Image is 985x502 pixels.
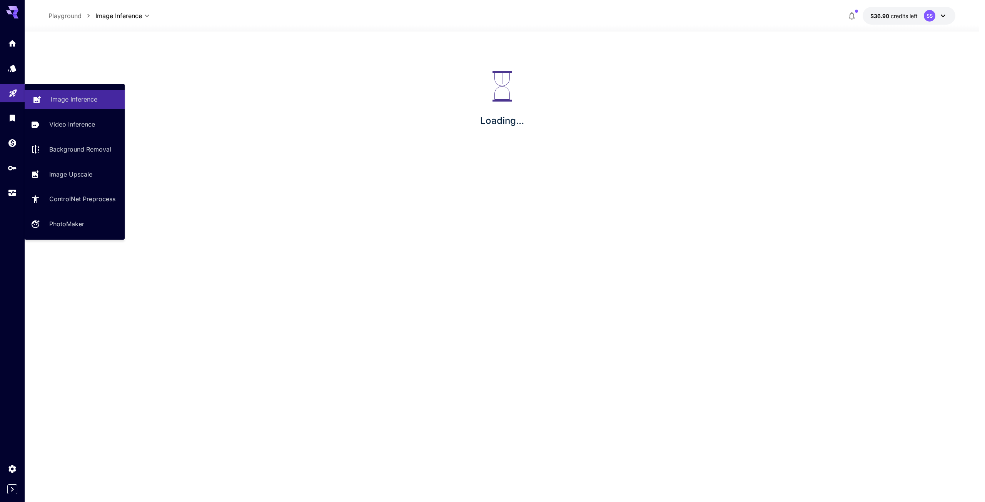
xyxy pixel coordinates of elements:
a: Image Upscale [25,165,125,183]
div: Library [8,113,17,123]
nav: breadcrumb [48,11,95,20]
div: SS [924,10,935,22]
a: ControlNet Preprocess [25,190,125,208]
p: Playground [48,11,82,20]
span: $36.90 [870,13,891,19]
div: Wallet [8,138,17,148]
button: $36.89925 [863,7,955,25]
a: Background Removal [25,140,125,159]
p: Image Inference [51,95,97,104]
p: Loading... [480,114,524,128]
a: Image Inference [25,90,125,109]
div: Home [8,38,17,48]
button: Expand sidebar [7,484,17,494]
p: Video Inference [49,120,95,129]
div: Playground [8,86,18,96]
p: ControlNet Preprocess [49,194,115,203]
div: $36.89925 [870,12,918,20]
span: Image Inference [95,11,142,20]
p: Background Removal [49,145,111,154]
span: credits left [891,13,918,19]
div: Settings [8,464,17,474]
p: Image Upscale [49,170,92,179]
div: Usage [8,188,17,198]
div: API Keys [8,163,17,173]
a: PhotoMaker [25,215,125,233]
p: PhotoMaker [49,219,84,228]
a: Video Inference [25,115,125,134]
div: Models [8,63,17,73]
